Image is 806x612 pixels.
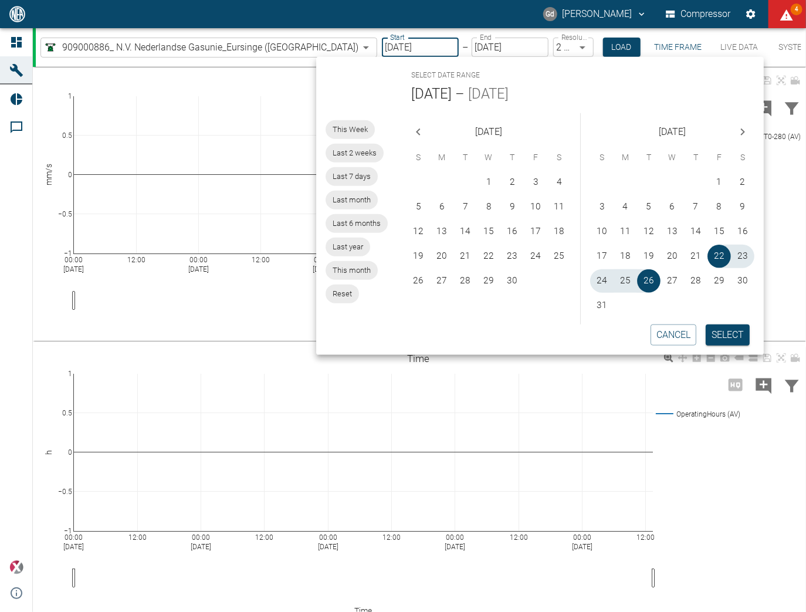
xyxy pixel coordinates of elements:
button: 16 [731,220,754,244]
button: 3 [590,195,614,219]
button: 12 [637,220,661,244]
button: 20 [661,245,684,268]
p: – [462,40,468,54]
img: logo [8,6,26,22]
button: 2 [731,171,754,194]
button: [DATE] [468,85,509,104]
button: 13 [661,220,684,244]
button: 24 [524,245,547,268]
button: 23 [500,245,524,268]
button: Filter Chart Data [778,92,806,123]
button: 17 [524,220,547,244]
button: 16 [500,220,524,244]
button: 22 [477,245,500,268]
button: 15 [707,220,731,244]
button: 31 [590,294,614,317]
span: Wednesday [662,146,683,170]
button: 18 [547,220,571,244]
button: 4 [614,195,637,219]
button: 25 [614,269,637,293]
span: Thursday [502,146,523,170]
button: 21 [453,245,477,268]
input: MM/DD/YYYY [382,38,459,57]
button: 1 [707,171,731,194]
button: 13 [430,220,453,244]
label: End [480,32,492,42]
button: [DATE] [411,85,452,104]
button: 15 [477,220,500,244]
span: Last 2 weeks [326,147,384,158]
span: Last 6 months [326,218,388,229]
span: [DATE] [659,124,686,140]
button: 24 [590,269,614,293]
div: This month [326,261,378,280]
button: 28 [453,269,477,293]
button: Load [603,38,641,57]
button: 10 [590,220,614,244]
button: 26 [637,269,661,293]
button: 10 [524,195,547,219]
button: Live Data [712,28,768,66]
span: This Week [326,124,375,136]
button: 18 [614,245,637,268]
span: Last month [326,194,378,206]
img: Xplore Logo [9,560,23,574]
button: 11 [614,220,637,244]
span: Reset [326,288,359,300]
button: 6 [661,195,684,219]
button: 20 [430,245,453,268]
span: Thursday [685,146,706,170]
button: Filter Chart Data [778,370,806,400]
span: Saturday [548,146,570,170]
button: 9 [731,195,754,219]
input: MM/DD/YYYY [472,38,548,57]
button: 14 [684,220,707,244]
div: Gd [543,7,557,21]
button: 8 [707,195,731,219]
span: Tuesday [638,146,659,170]
span: Monday [615,146,636,170]
div: Last month [326,191,378,209]
button: 29 [477,269,500,293]
button: 3 [524,171,547,194]
button: 27 [661,269,684,293]
button: 5 [407,195,430,219]
button: 7 [453,195,477,219]
span: 909000886_ N.V. Nederlandse Gasunie_Eursinge ([GEOGRAPHIC_DATA]) [62,40,358,54]
button: 28 [684,269,707,293]
button: Compressor [663,4,733,25]
a: 909000886_ N.V. Nederlandse Gasunie_Eursinge ([GEOGRAPHIC_DATA]) [43,40,358,55]
button: 12 [407,220,430,244]
button: 19 [407,245,430,268]
button: 9 [500,195,524,219]
span: Monday [431,146,452,170]
span: High Resolution only available for periods of <3 days [722,378,750,390]
button: 7 [684,195,707,219]
button: 23 [731,245,754,268]
span: Last year [326,241,370,253]
span: Friday [525,146,546,170]
div: Last 7 days [326,167,378,186]
button: 5 [637,195,661,219]
span: Sunday [591,146,612,170]
div: Last year [326,238,370,256]
button: Time Frame [645,28,712,66]
button: 8 [477,195,500,219]
button: 30 [500,269,524,293]
div: This Week [326,120,375,139]
div: 2 Minutes [553,38,594,57]
button: 30 [731,269,754,293]
button: 22 [707,245,731,268]
span: This month [326,265,378,276]
h5: – [452,85,468,104]
button: 1 [477,171,500,194]
button: 6 [430,195,453,219]
button: 21 [684,245,707,268]
div: Last 2 weeks [326,144,384,163]
div: Last 6 months [326,214,388,233]
button: 14 [453,220,477,244]
button: g.j.de.vries@gasunie.nl [541,4,649,25]
span: Tuesday [455,146,476,170]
